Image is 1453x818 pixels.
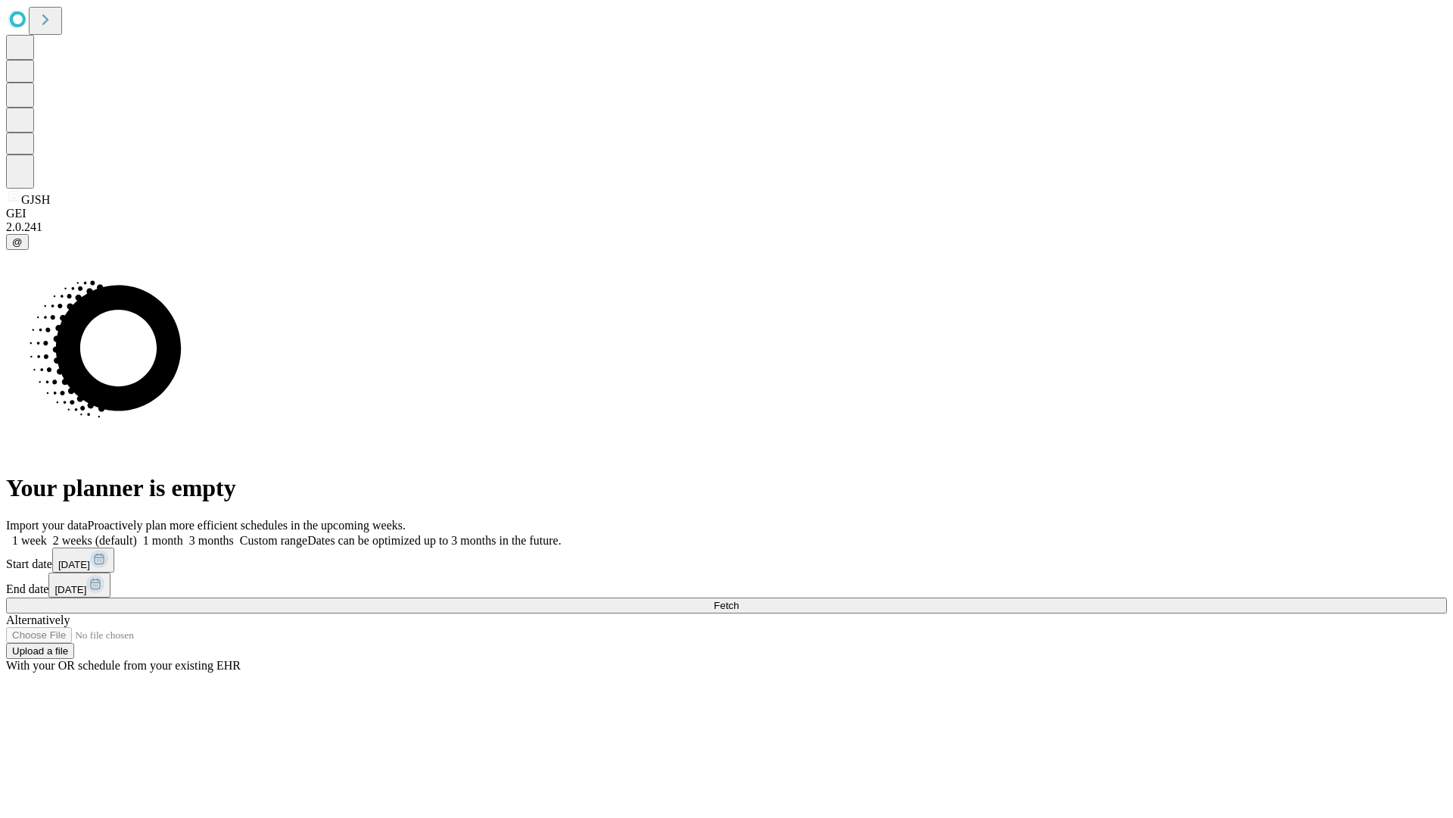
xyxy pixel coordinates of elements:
span: GJSH [21,193,50,206]
span: 1 week [12,534,47,547]
div: Start date [6,548,1447,573]
span: Fetch [714,600,739,611]
span: Custom range [240,534,307,547]
span: 3 months [189,534,234,547]
button: @ [6,234,29,250]
span: Proactively plan more efficient schedules in the upcoming weeks. [88,519,406,532]
button: Fetch [6,598,1447,613]
button: Upload a file [6,643,74,659]
button: [DATE] [52,548,114,573]
h1: Your planner is empty [6,474,1447,502]
span: 2 weeks (default) [53,534,137,547]
span: Import your data [6,519,88,532]
span: Alternatively [6,613,70,626]
span: 1 month [143,534,183,547]
span: Dates can be optimized up to 3 months in the future. [307,534,561,547]
button: [DATE] [48,573,110,598]
div: 2.0.241 [6,220,1447,234]
span: [DATE] [54,584,86,595]
div: End date [6,573,1447,598]
span: [DATE] [58,559,90,570]
span: With your OR schedule from your existing EHR [6,659,241,672]
span: @ [12,236,23,248]
div: GEI [6,207,1447,220]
